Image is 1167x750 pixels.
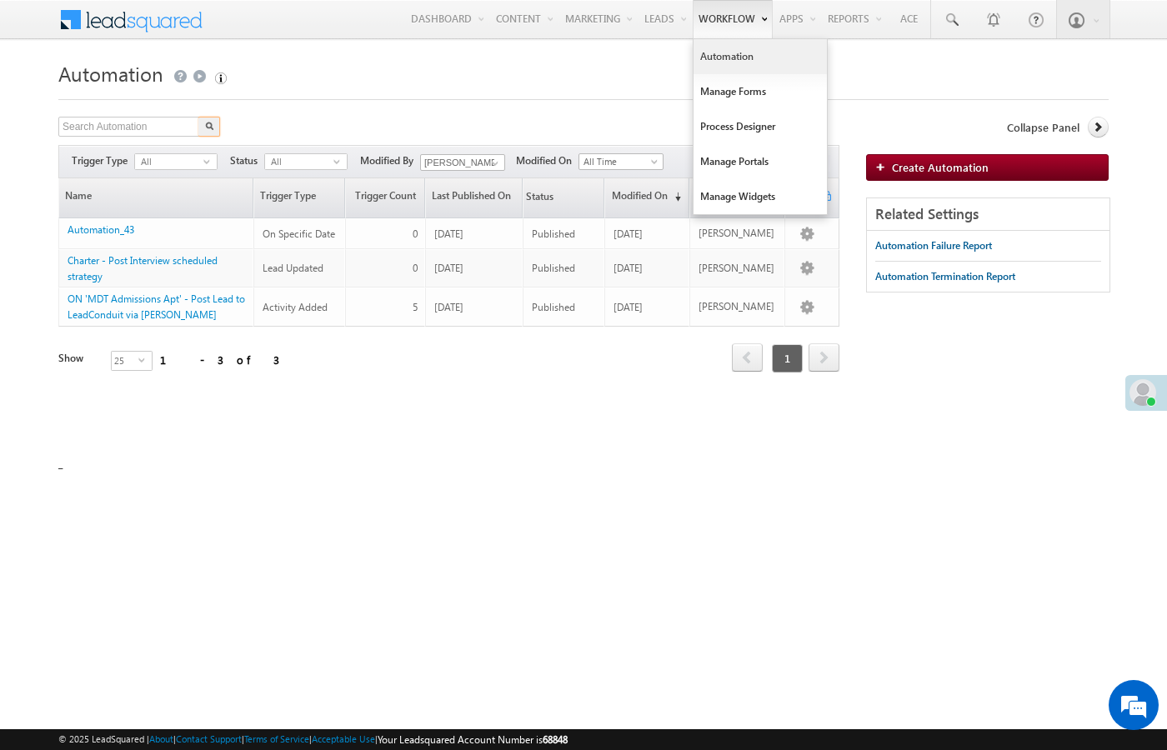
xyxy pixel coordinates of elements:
input: Type to Search [420,154,505,171]
div: [PERSON_NAME] [699,226,778,241]
span: [DATE] [614,227,643,240]
span: All [265,154,333,169]
span: Your Leadsquared Account Number is [378,733,568,746]
span: © 2025 LeadSquared | | | | | [58,732,568,747]
span: 0 [413,227,418,240]
a: next [809,345,839,372]
a: Manage Widgets [694,179,827,214]
span: Automation [58,60,163,87]
a: Modified On(sorted descending) [605,178,688,217]
span: 0 [413,262,418,274]
a: prev [732,345,763,372]
span: Collapse Panel [1007,120,1079,135]
span: Published [532,262,575,274]
a: Manage Portals [694,144,827,179]
div: Automation Failure Report [875,238,992,253]
span: [DATE] [434,227,463,240]
em: Start Chat [227,513,303,536]
span: Modified By [360,153,420,168]
span: 5 [413,301,418,313]
img: add_icon.png [875,162,892,172]
span: select [203,157,217,165]
span: [DATE] [614,301,643,313]
span: Lead Updated [263,262,323,274]
div: Minimize live chat window [273,8,313,48]
span: next [809,343,839,372]
a: Automation Failure Report [875,231,992,261]
div: Chat with us now [87,87,280,109]
a: Trigger Type [254,178,344,217]
span: Activity Added [263,301,328,313]
a: Acceptable Use [312,733,375,744]
span: Published [532,227,575,240]
a: Manage Forms [694,74,827,109]
a: Automation Termination Report [875,262,1015,292]
div: Show [58,351,98,366]
span: Trigger Type [72,153,134,168]
a: Process Designer [694,109,827,144]
span: All Time [579,154,659,169]
span: All [135,154,203,169]
span: select [138,356,152,363]
img: d_60004797649_company_0_60004797649 [28,87,70,109]
span: 68848 [543,733,568,746]
a: Name [59,178,253,217]
span: select [333,157,347,165]
div: Automation Termination Report [875,269,1015,284]
a: Trigger Count [346,178,423,217]
span: [DATE] [434,301,463,313]
a: Automation [694,39,827,74]
span: 25 [112,352,138,370]
a: About [149,733,173,744]
span: Published [532,301,575,313]
a: Automation_43 [68,223,134,236]
span: [DATE] [614,262,643,274]
div: Related Settings [867,198,1109,231]
a: Charter - Post Interview scheduled strategy [68,254,218,282]
div: [PERSON_NAME] [699,261,778,276]
a: Last Published On [426,178,523,217]
span: [DATE] [434,262,463,274]
a: Contact Support [176,733,242,744]
span: Modified On [516,153,578,168]
span: 1 [772,344,803,372]
span: Status [230,153,264,168]
span: Status [523,180,553,217]
span: On Specific Date [263,227,335,240]
span: Create Automation [892,160,989,174]
span: prev [732,343,763,372]
a: ON 'MDT Admissions Apt' - Post Lead to LeadConduit via [PERSON_NAME] [68,292,245,321]
img: Search [205,122,213,130]
a: Show All Items [483,155,503,172]
div: 1 - 3 of 3 [160,350,279,369]
a: All Time [578,153,664,170]
a: Terms of Service [244,733,309,744]
textarea: Type your message and hit 'Enter' [22,154,304,499]
div: _ [58,56,1109,472]
span: (sorted descending) [668,190,681,203]
a: Modified By [690,178,784,217]
div: [PERSON_NAME] [699,299,778,314]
